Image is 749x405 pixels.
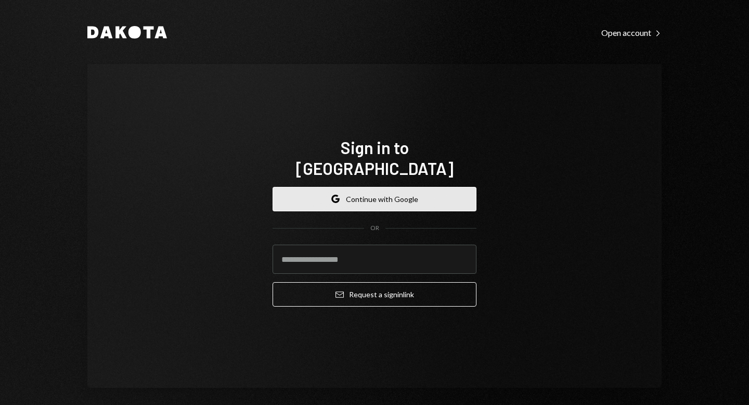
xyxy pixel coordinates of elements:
h1: Sign in to [GEOGRAPHIC_DATA] [273,137,476,179]
a: Open account [601,27,662,38]
button: Continue with Google [273,187,476,211]
button: Request a signinlink [273,282,476,307]
div: OR [370,224,379,233]
div: Open account [601,28,662,38]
